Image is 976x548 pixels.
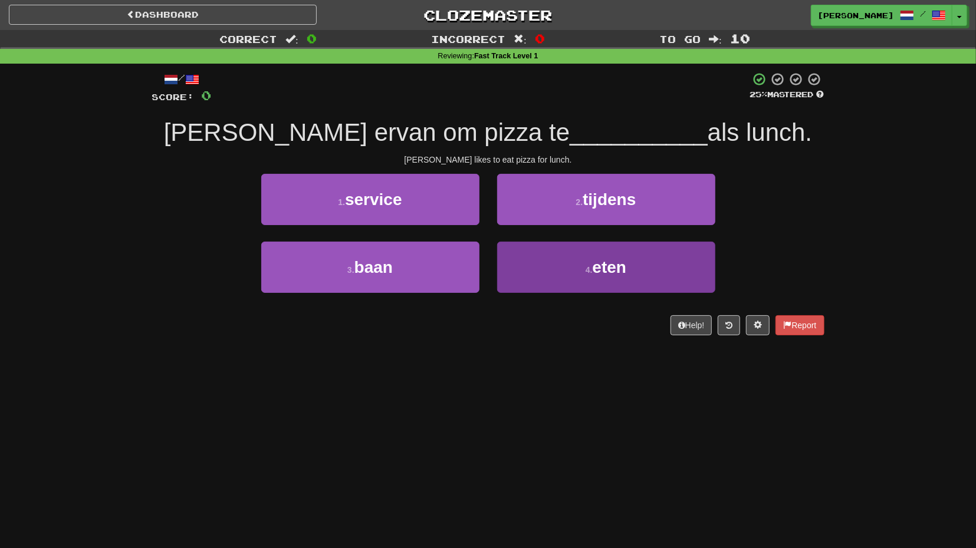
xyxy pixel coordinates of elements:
[576,197,583,207] small: 2 .
[354,258,393,276] span: baan
[431,33,505,45] span: Incorrect
[535,31,545,45] span: 0
[347,265,354,275] small: 3 .
[152,92,195,102] span: Score:
[730,31,750,45] span: 10
[570,118,708,146] span: __________
[593,258,627,276] span: eten
[817,10,894,21] span: [PERSON_NAME]
[514,34,527,44] span: :
[750,90,824,100] div: Mastered
[285,34,298,44] span: :
[583,190,636,209] span: tijdens
[586,265,593,275] small: 4 .
[9,5,317,25] a: Dashboard
[164,118,570,146] span: [PERSON_NAME] ervan om pizza te
[497,174,715,225] button: 2.tijdens
[775,315,824,335] button: Report
[474,52,538,60] strong: Fast Track Level 1
[497,242,715,293] button: 4.eten
[219,33,277,45] span: Correct
[708,118,812,146] span: als lunch.
[811,5,952,26] a: [PERSON_NAME] /
[750,90,768,99] span: 25 %
[202,88,212,103] span: 0
[152,154,824,166] div: [PERSON_NAME] likes to eat pizza for lunch.
[718,315,740,335] button: Round history (alt+y)
[334,5,642,25] a: Clozemaster
[261,242,479,293] button: 3.baan
[307,31,317,45] span: 0
[920,9,926,18] span: /
[659,33,701,45] span: To go
[261,174,479,225] button: 1.service
[671,315,712,335] button: Help!
[709,34,722,44] span: :
[338,197,345,207] small: 1 .
[345,190,402,209] span: service
[152,72,212,87] div: /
